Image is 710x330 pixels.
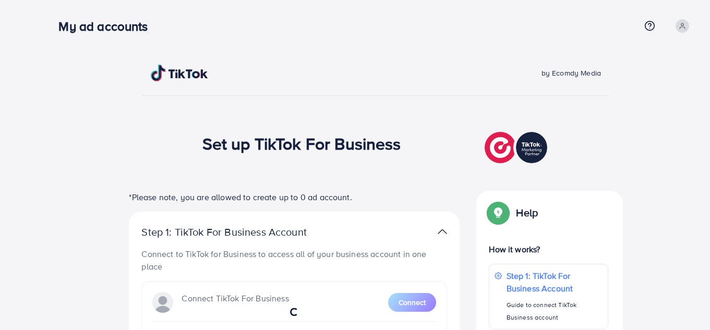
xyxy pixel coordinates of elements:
img: TikTok partner [438,224,447,239]
img: TikTok partner [485,129,550,166]
h1: Set up TikTok For Business [202,133,401,153]
img: TikTok [151,65,208,81]
span: by Ecomdy Media [541,68,601,78]
p: How it works? [489,243,608,255]
img: Popup guide [489,203,508,222]
p: Step 1: TikTok For Business Account [141,226,340,238]
p: *Please note, you are allowed to create up to 0 ad account. [129,191,460,203]
h3: My ad accounts [58,19,156,34]
p: Help [516,206,538,219]
p: Guide to connect TikTok Business account [507,299,603,324]
p: Step 1: TikTok For Business Account [507,270,603,295]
